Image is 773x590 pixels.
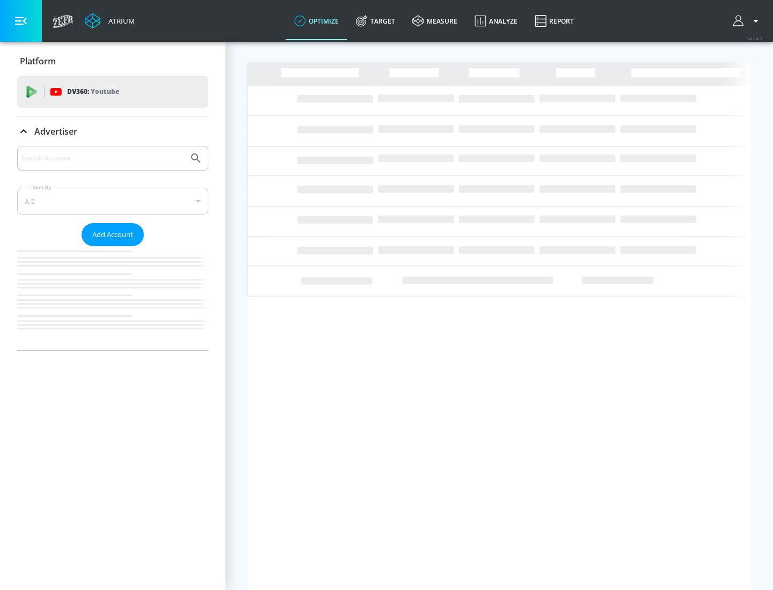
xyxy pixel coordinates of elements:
[82,223,144,246] button: Add Account
[31,184,54,191] label: Sort By
[17,76,208,108] div: DV360: Youtube
[17,116,208,146] div: Advertiser
[17,146,208,350] div: Advertiser
[104,16,135,26] div: Atrium
[404,2,466,40] a: measure
[17,46,208,76] div: Platform
[466,2,526,40] a: Analyze
[286,2,347,40] a: optimize
[17,188,208,215] div: A-Z
[17,246,208,350] nav: list of Advertiser
[34,126,77,137] p: Advertiser
[20,55,56,67] p: Platform
[526,2,582,40] a: Report
[85,13,135,29] a: Atrium
[21,151,184,165] input: Search by name
[747,35,762,41] span: v 4.24.0
[92,228,133,241] span: Add Account
[91,86,119,97] p: Youtube
[67,86,119,98] p: DV360:
[347,2,404,40] a: Target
